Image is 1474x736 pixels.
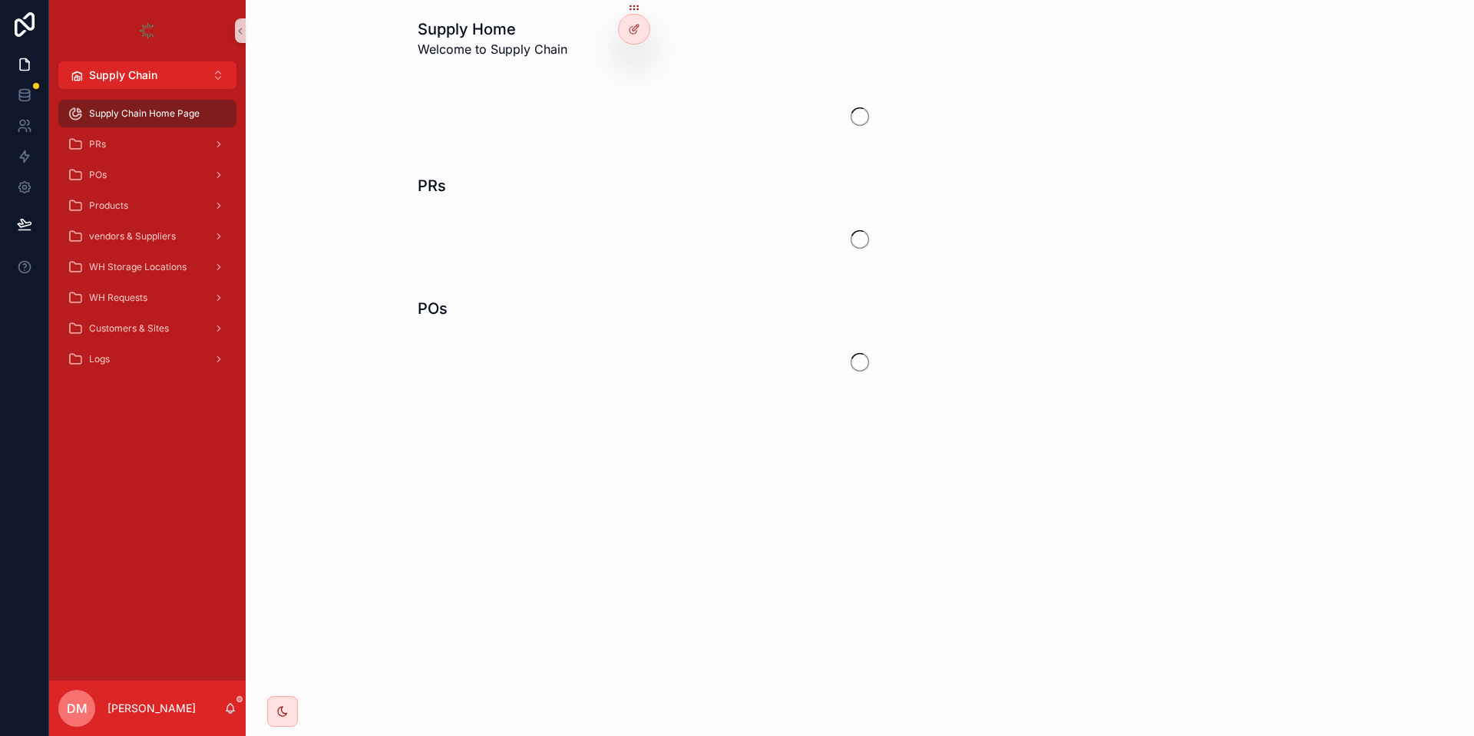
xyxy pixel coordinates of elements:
[49,89,246,393] div: scrollable content
[89,107,200,120] span: Supply Chain Home Page
[58,345,236,373] a: Logs
[89,169,107,181] span: POs
[58,61,236,89] button: Select Button
[58,315,236,342] a: Customers & Sites
[418,298,448,319] h1: POs
[89,353,110,365] span: Logs
[418,40,567,58] span: Welcome to Supply Chain
[58,130,236,158] a: PRs
[58,192,236,219] a: Products
[89,68,157,83] span: Supply Chain
[89,200,128,212] span: Products
[89,261,187,273] span: WH Storage Locations
[89,292,147,304] span: WH Requests
[58,253,236,281] a: WH Storage Locations
[58,100,236,127] a: Supply Chain Home Page
[135,18,160,43] img: App logo
[107,701,196,716] p: [PERSON_NAME]
[58,161,236,189] a: POs
[67,699,88,718] span: DM
[58,284,236,312] a: WH Requests
[89,322,169,335] span: Customers & Sites
[418,18,567,40] h1: Supply Home
[89,138,106,150] span: PRs
[418,175,446,196] h1: PRs
[89,230,176,243] span: vendors & Suppliers
[58,223,236,250] a: vendors & Suppliers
